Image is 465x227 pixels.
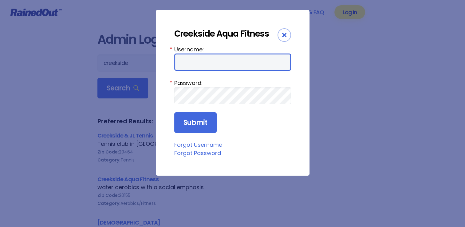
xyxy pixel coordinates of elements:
a: Forgot Username [174,141,222,149]
label: Password: [174,79,291,87]
label: Username: [174,45,291,54]
input: Submit [174,112,217,133]
a: Forgot Password [174,149,221,157]
div: Close [278,28,291,42]
div: Creekside Aqua Fitness [174,28,278,39]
